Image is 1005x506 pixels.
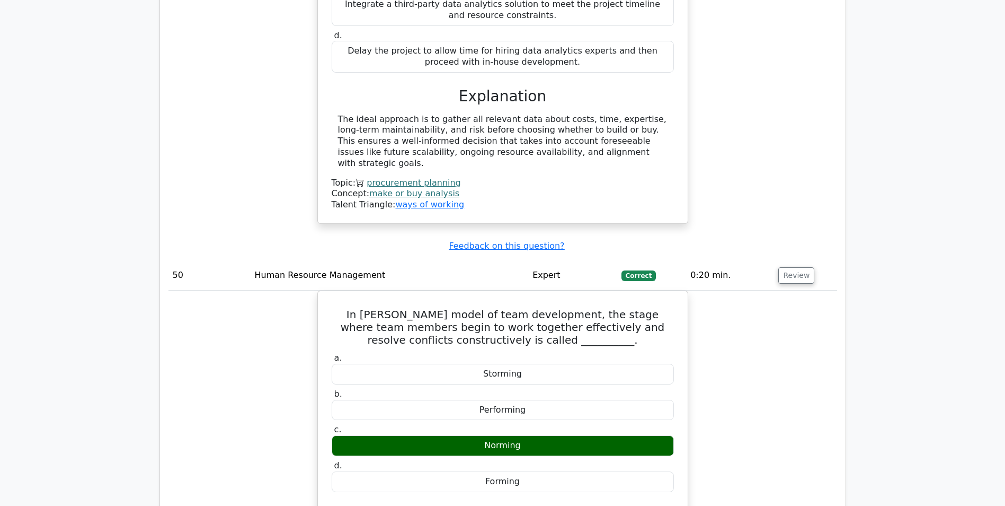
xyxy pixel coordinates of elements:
td: Human Resource Management [251,260,529,291]
span: a. [334,353,342,363]
a: ways of working [395,199,464,210]
div: Performing [332,400,674,421]
button: Review [778,267,814,284]
td: 50 [168,260,251,291]
div: Norming [332,435,674,456]
div: Talent Triangle: [332,178,674,211]
div: Topic: [332,178,674,189]
span: d. [334,460,342,470]
a: procurement planning [367,178,461,188]
a: make or buy analysis [369,188,459,198]
td: Expert [528,260,617,291]
h3: Explanation [338,88,668,106]
span: Correct [621,271,656,281]
h5: In [PERSON_NAME] model of team development, the stage where team members begin to work together e... [331,308,675,346]
div: The ideal approach is to gather all relevant data about costs, time, expertise, long-term maintai... [338,114,668,169]
span: b. [334,389,342,399]
div: Forming [332,472,674,492]
div: Delay the project to allow time for hiring data analytics experts and then proceed with in-house ... [332,41,674,73]
span: d. [334,30,342,40]
div: Storming [332,364,674,385]
span: c. [334,424,342,434]
div: Concept: [332,188,674,199]
td: 0:20 min. [686,260,774,291]
a: Feedback on this question? [449,241,564,251]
